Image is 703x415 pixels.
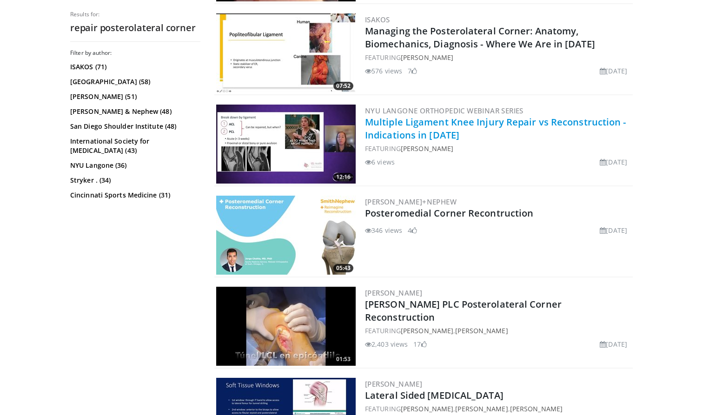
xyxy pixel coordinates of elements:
a: International Society for [MEDICAL_DATA] (43) [70,137,198,155]
li: [DATE] [600,225,627,235]
a: NYU Langone (36) [70,161,198,170]
a: Posteromedial Corner Recontruction [365,207,533,219]
span: 12:16 [333,173,353,181]
li: 7 [408,66,417,76]
h3: Filter by author: [70,49,200,57]
span: 07:52 [333,82,353,90]
span: 05:43 [333,264,353,272]
a: [PERSON_NAME]+Nephew [365,197,457,206]
img: 262995ec-77e8-432c-ae21-6e3a7e568c55.300x170_q85_crop-smart_upscale.jpg [216,196,356,275]
span: 01:53 [333,355,353,363]
a: [PERSON_NAME] [401,326,453,335]
a: [PERSON_NAME] [365,379,422,389]
a: [GEOGRAPHIC_DATA] (58) [70,77,198,86]
a: [PERSON_NAME] [455,326,508,335]
li: 346 views [365,225,402,235]
li: 17 [413,339,426,349]
a: 01:53 [216,287,356,366]
a: [PERSON_NAME] [510,404,563,413]
a: [PERSON_NAME] [401,53,453,62]
a: [PERSON_NAME] (51) [70,92,198,101]
li: 576 views [365,66,402,76]
a: Stryker . (34) [70,176,198,185]
a: 07:52 [216,13,356,92]
h2: repair posterolateral corner [70,22,200,34]
div: FEATURING , , [365,404,631,414]
a: ISAKOS (71) [70,62,198,72]
a: [PERSON_NAME] & Nephew (48) [70,107,198,116]
li: [DATE] [600,339,627,349]
li: 4 [408,225,417,235]
li: 6 views [365,157,395,167]
li: [DATE] [600,66,627,76]
p: Results for: [70,11,200,18]
li: [DATE] [600,157,627,167]
a: Managing the Posterolateral Corner: Anatomy, Biomechanics, Diagnosis - Where We Are in [DATE] [365,25,595,50]
a: [PERSON_NAME] [455,404,508,413]
a: ISAKOS [365,15,390,24]
a: [PERSON_NAME] [365,288,422,297]
div: FEATURING [365,53,631,62]
a: Multiple Ligament Knee Injury Repair vs Reconstruction - Indications in [DATE] [365,116,626,141]
li: 2,403 views [365,339,408,349]
a: [PERSON_NAME] PLC Posterolateral Corner Reconstruction [365,298,562,323]
img: 1f0fde14-1ea8-48c2-82da-c65aa79dfc86.300x170_q85_crop-smart_upscale.jpg [216,105,356,184]
a: Lateral Sided [MEDICAL_DATA] [365,389,504,402]
img: e0fd98de-4459-4967-926d-43c721707548.300x170_q85_crop-smart_upscale.jpg [216,13,356,92]
img: 541a9bf5-5213-4fd0-8289-d076ade392c6.300x170_q85_crop-smart_upscale.jpg [216,287,356,366]
div: FEATURING [365,144,631,153]
a: [PERSON_NAME] [401,144,453,153]
a: 05:43 [216,196,356,275]
a: 12:16 [216,105,356,184]
a: NYU Langone Orthopedic Webinar Series [365,106,524,115]
div: FEATURING , [365,326,631,336]
a: San Diego Shoulder Institute (48) [70,122,198,131]
a: [PERSON_NAME] [401,404,453,413]
a: Cincinnati Sports Medicine (31) [70,191,198,200]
